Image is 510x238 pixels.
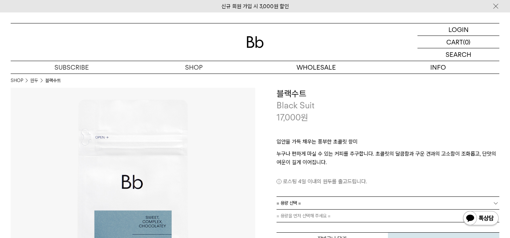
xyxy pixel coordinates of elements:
[255,61,377,74] p: WHOLESALE
[30,77,38,84] a: 원두
[446,48,471,61] p: SEARCH
[277,112,308,124] p: 17,000
[301,112,308,123] span: 원
[277,88,500,100] h3: 블랙수트
[377,61,499,74] p: INFO
[277,210,331,222] span: = 용량을 먼저 선택해 주세요 =
[11,61,133,74] a: SUBSCRIBE
[462,210,499,227] img: 카카오톡 채널 1:1 채팅 버튼
[277,137,500,150] p: 입안을 가득 채우는 풍부한 초콜릿 향미
[417,23,499,36] a: LOGIN
[448,23,469,36] p: LOGIN
[417,36,499,48] a: CART (0)
[221,3,289,10] a: 신규 회원 가입 시 3,000원 할인
[463,36,470,48] p: (0)
[247,36,264,48] img: 로고
[446,36,463,48] p: CART
[277,150,500,167] p: 누구나 편하게 마실 수 있는 커피를 추구합니다. 초콜릿의 달콤함과 구운 견과의 고소함이 조화롭고, 단맛의 여운이 길게 이어집니다.
[11,77,23,84] a: SHOP
[45,77,61,84] li: 블랙수트
[133,61,255,74] a: SHOP
[277,177,500,186] p: 로스팅 4일 이내의 원두를 출고드립니다.
[277,99,500,112] p: Black Suit
[277,197,301,209] span: = 용량 선택 =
